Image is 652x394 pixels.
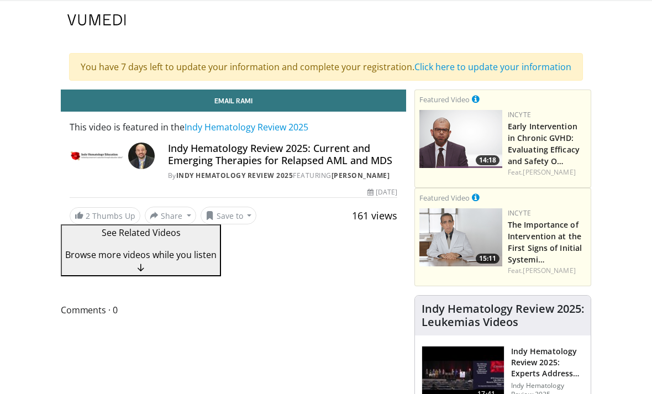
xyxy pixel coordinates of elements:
a: This is paid for by Incyte [472,93,480,105]
h4: Indy Hematology Review 2025: Current and Emerging Therapies for Relapsed AML and MDS [168,143,397,166]
a: 15:11 [419,208,502,266]
div: [DATE] [367,187,397,197]
div: Feat. [508,167,586,177]
a: The Importance of Intervention at the First Signs of Initial Systemi… [508,219,582,265]
img: VuMedi Logo [67,14,126,25]
h4: Indy Hematology Review 2025: Leukemias Videos [422,302,584,329]
button: Share [145,207,196,224]
a: Incyte [508,110,531,119]
a: [PERSON_NAME] [523,167,575,177]
p: See Related Videos [65,226,217,239]
span: Browse more videos while you listen [65,249,217,261]
button: See Related Videos Browse more videos while you listen [61,224,221,276]
img: b268d3bb-84af-4da6-ad4f-6776a949c467.png.150x105_q85_crop-smart_upscale.png [419,110,502,168]
a: Indy Hematology Review 2025 [176,171,293,180]
div: You have 7 days left to update your information and complete your registration. [69,53,583,81]
h3: Early Intervention in Chronic GVHD: Evaluating Efficacy and Safety Outcomes [508,120,586,166]
a: Click here to update your information [414,61,571,73]
span: 14:18 [476,155,499,165]
div: Feat. [508,266,586,276]
span: Comments 0 [61,303,406,317]
a: Early Intervention in Chronic GVHD: Evaluating Efficacy and Safety O… [508,121,580,166]
small: Featured Video [419,94,470,104]
a: [PERSON_NAME] [523,266,575,275]
a: This is paid for by Incyte [472,191,480,203]
small: Featured Video [419,193,470,203]
div: By FEATURING [168,171,397,181]
span: 161 views [352,209,397,222]
img: Indy Hematology Review 2025 [70,143,124,169]
img: Avatar [128,143,155,169]
a: Indy Hematology Review 2025 [185,121,308,133]
p: This video is featured in the [70,120,397,134]
h3: Indy Hematology Review 2025: Experts Address Key Questions in Hematologic Malignancies [511,346,584,379]
a: 14:18 [419,110,502,168]
a: Email Rami [61,90,406,112]
span: 15:11 [476,254,499,264]
a: 2 Thumbs Up [70,207,140,224]
img: 7bb7e22e-722f-422f-be94-104809fefb72.png.150x105_q85_crop-smart_upscale.png [419,208,502,266]
span: 2 [86,211,90,221]
button: Save to [201,207,257,224]
a: Incyte [508,208,531,218]
a: [PERSON_NAME] [332,171,390,180]
h3: The Importance of Intervention at the First Signs of Initial Systemic Treatment Failure in Chroni... [508,218,586,265]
